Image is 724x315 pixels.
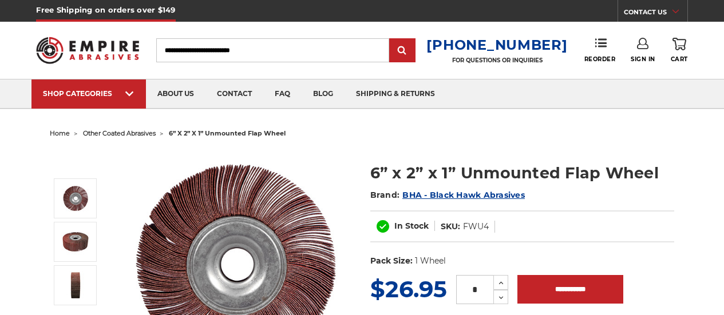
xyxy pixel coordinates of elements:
[43,89,134,98] div: SHOP CATEGORIES
[624,6,687,22] a: CONTACT US
[584,38,616,62] a: Reorder
[584,55,616,63] span: Reorder
[61,184,90,213] img: 6" x 2" x 1" unmounted flap wheel
[426,37,567,53] a: [PHONE_NUMBER]
[205,79,263,109] a: contact
[671,38,688,63] a: Cart
[345,79,446,109] a: shipping & returns
[415,255,446,267] dd: 1 Wheel
[61,228,90,256] img: 6 inch center hole flap wheel
[391,39,414,62] input: Submit
[441,221,460,233] dt: SKU:
[169,129,286,137] span: 6” x 2” x 1” unmounted flap wheel
[370,255,413,267] dt: Pack Size:
[631,55,655,63] span: Sign In
[394,221,429,231] span: In Stock
[83,129,156,137] a: other coated abrasives
[302,79,345,109] a: blog
[671,55,688,63] span: Cart
[426,57,567,64] p: FOR QUESTIONS OR INQUIRIES
[402,190,525,200] a: BHA - Black Hawk Abrasives
[370,162,674,184] h1: 6” x 2” x 1” Unmounted Flap Wheel
[36,30,139,70] img: Empire Abrasives
[263,79,302,109] a: faq
[463,221,489,233] dd: FWU4
[146,79,205,109] a: about us
[50,129,70,137] a: home
[370,190,400,200] span: Brand:
[61,271,90,300] img: aox flap wheel
[370,275,447,303] span: $26.95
